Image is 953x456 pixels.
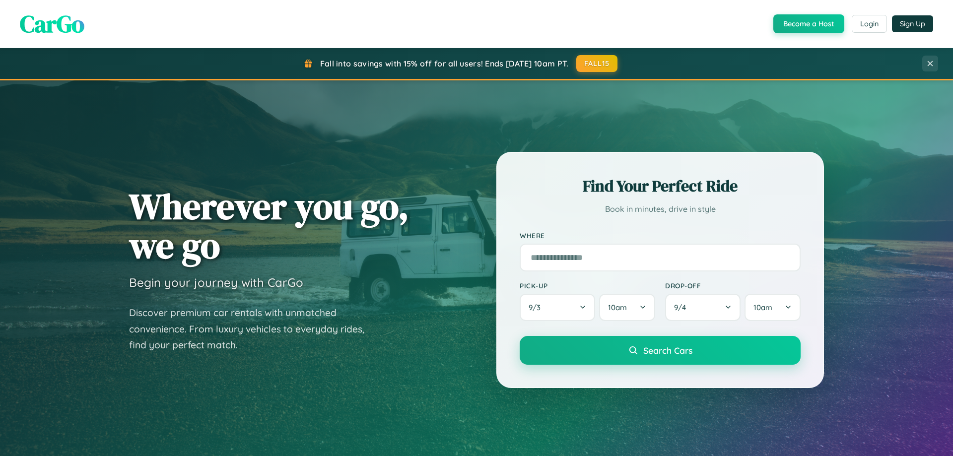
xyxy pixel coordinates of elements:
[852,15,887,33] button: Login
[674,303,691,312] span: 9 / 4
[753,303,772,312] span: 10am
[599,294,655,321] button: 10am
[665,281,801,290] label: Drop-off
[129,275,303,290] h3: Begin your journey with CarGo
[129,305,377,353] p: Discover premium car rentals with unmatched convenience. From luxury vehicles to everyday rides, ...
[529,303,545,312] span: 9 / 3
[892,15,933,32] button: Sign Up
[665,294,741,321] button: 9/4
[520,294,595,321] button: 9/3
[129,187,409,265] h1: Wherever you go, we go
[520,281,655,290] label: Pick-up
[520,175,801,197] h2: Find Your Perfect Ride
[20,7,84,40] span: CarGo
[773,14,844,33] button: Become a Host
[576,55,618,72] button: FALL15
[520,231,801,240] label: Where
[745,294,801,321] button: 10am
[520,336,801,365] button: Search Cars
[320,59,569,68] span: Fall into savings with 15% off for all users! Ends [DATE] 10am PT.
[643,345,692,356] span: Search Cars
[608,303,627,312] span: 10am
[520,202,801,216] p: Book in minutes, drive in style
